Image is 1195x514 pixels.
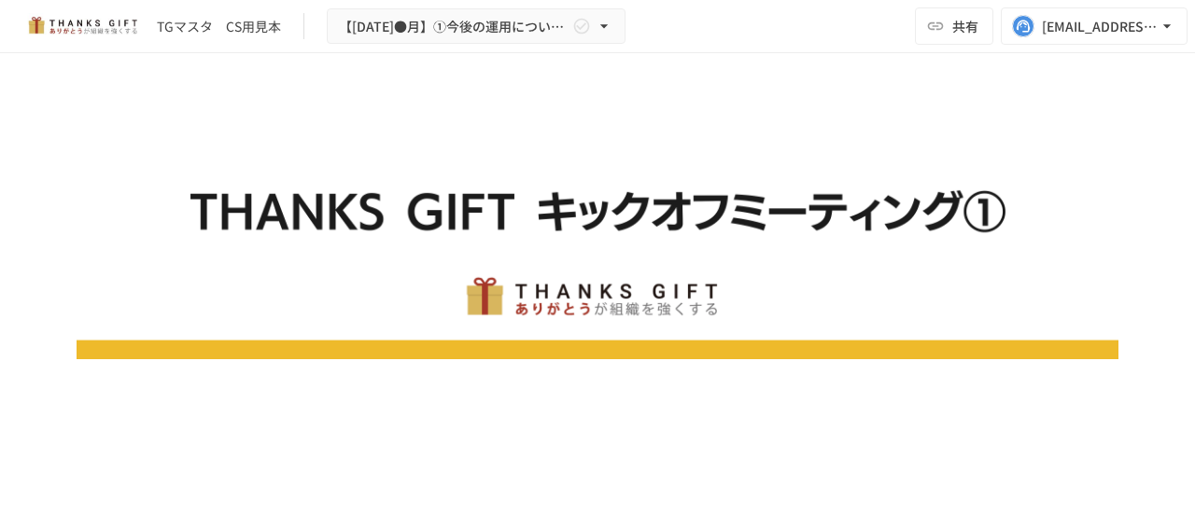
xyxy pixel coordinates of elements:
div: TGマスタ CS用見本 [157,17,281,36]
span: 【[DATE]●月】①今後の運用についてのご案内/THANKS GIFTキックオフMTG [339,15,569,38]
img: mMP1OxWUAhQbsRWCurg7vIHe5HqDpP7qZo7fRoNLXQh [22,11,142,41]
button: 共有 [915,7,993,45]
button: 【[DATE]●月】①今後の運用についてのご案内/THANKS GIFTキックオフMTG [327,8,626,45]
button: [EMAIL_ADDRESS][DOMAIN_NAME] [1001,7,1188,45]
div: [EMAIL_ADDRESS][DOMAIN_NAME] [1042,15,1158,38]
img: G0WxmcJ0THrQxNO0XY7PBNzv3AFOxoYAtgSyvpL7cek [77,99,1118,359]
span: 共有 [952,16,978,36]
